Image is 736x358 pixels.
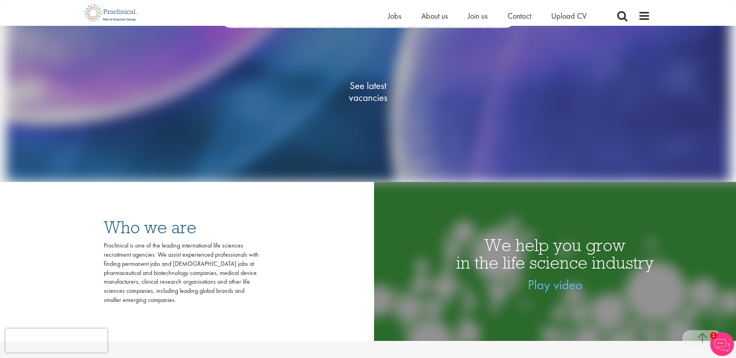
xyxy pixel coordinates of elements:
[551,11,587,21] a: Upload CV
[328,79,408,103] span: See latest vacancies
[710,332,734,356] img: Chatbot
[528,276,583,293] a: Play video
[104,219,259,236] h3: Who we are
[468,11,488,21] a: Join us
[388,11,401,21] a: Jobs
[104,241,259,305] div: Proclinical is one of the leading international life sciences recruitment agencies. We assist exp...
[374,236,736,271] h1: We help you grow in the life science industry
[6,329,107,352] iframe: reCAPTCHA
[328,48,408,135] a: See latestvacancies
[507,11,531,21] a: Contact
[421,11,448,21] a: About us
[710,332,717,339] span: 1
